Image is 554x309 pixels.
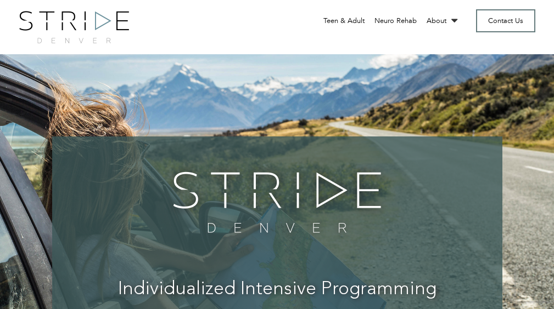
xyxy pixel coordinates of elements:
[74,279,480,300] h3: Individualized Intensive Programming
[476,9,535,32] a: Contact Us
[323,16,365,26] a: Teen & Adult
[19,11,129,43] img: logo.png
[427,16,460,26] a: About
[374,16,417,26] a: Neuro Rehab
[166,164,388,241] img: banner-logo.png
